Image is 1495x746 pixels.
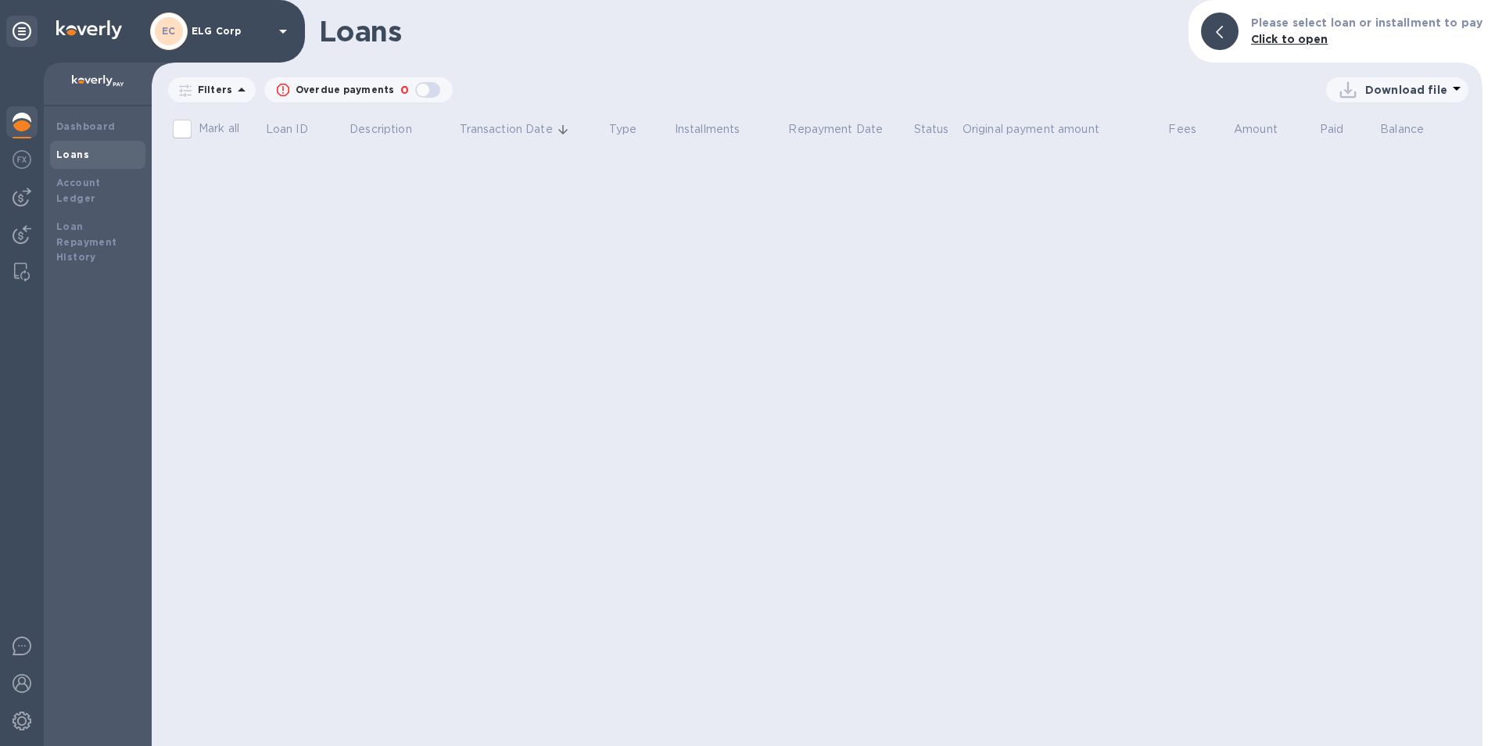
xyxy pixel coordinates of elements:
div: Unpin categories [6,16,38,47]
p: Repayment Date [788,121,883,138]
p: Installments [675,121,740,138]
b: Click to open [1251,33,1328,45]
button: Overdue payments0 [264,77,453,102]
p: Original payment amount [963,121,1099,138]
img: Logo [56,20,122,39]
p: Loan ID [266,121,308,138]
span: Installments [675,121,761,138]
span: Transaction Date [460,121,573,138]
p: Status [914,121,949,138]
p: Paid [1320,121,1344,138]
span: Loan ID [266,121,328,138]
p: Filters [192,83,232,96]
p: Overdue payments [296,83,394,97]
span: Type [609,121,658,138]
span: Balance [1380,121,1444,138]
b: Account Ledger [56,177,101,204]
p: Description [350,121,411,138]
b: Loan Repayment History [56,221,117,264]
p: Type [609,121,637,138]
span: Original payment amount [963,121,1120,138]
span: Description [350,121,432,138]
b: Loans [56,149,89,160]
b: EC [162,25,176,37]
span: Amount [1234,121,1298,138]
span: Paid [1320,121,1364,138]
h1: Loans [319,15,1176,48]
b: Dashboard [56,120,116,132]
p: Balance [1380,121,1424,138]
p: 0 [400,82,409,99]
p: ELG Corp [192,26,270,37]
b: Please select loan or installment to pay [1251,16,1482,29]
img: Foreign exchange [13,150,31,169]
span: Fees [1168,121,1217,138]
p: Fees [1168,121,1196,138]
p: Amount [1234,121,1278,138]
p: Transaction Date [460,121,553,138]
p: Mark all [199,120,239,137]
p: Download file [1365,82,1447,98]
